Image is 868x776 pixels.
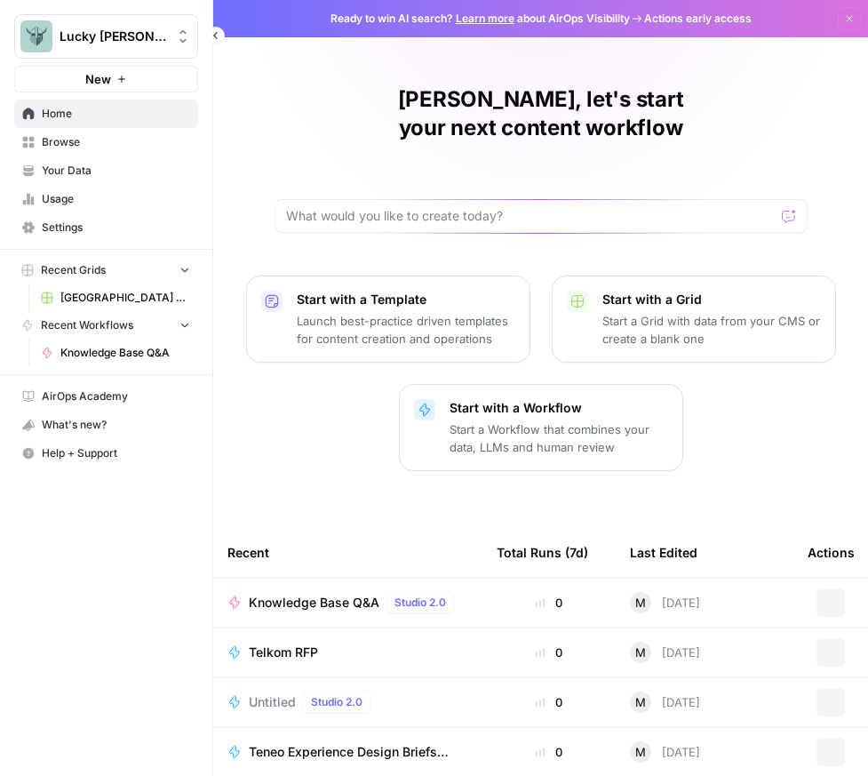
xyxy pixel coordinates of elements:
button: Start with a GridStart a Grid with data from your CMS or create a blank one [552,276,836,363]
span: Browse [42,134,190,150]
span: M [635,644,646,661]
a: Browse [14,128,198,156]
div: Last Edited [630,528,697,577]
p: Start with a Grid [602,291,821,308]
span: Ready to win AI search? about AirOps Visibility [330,11,630,27]
input: What would you like to create today? [286,207,775,225]
span: Studio 2.0 [394,595,446,611]
p: Start a Grid with data from your CMS or create a blank one [602,312,821,348]
span: AirOps Academy [42,388,190,404]
span: Recent Grids [41,262,106,278]
button: Start with a TemplateLaunch best-practice driven templates for content creation and operations [246,276,530,363]
span: Lucky [PERSON_NAME] [60,28,167,45]
span: Telkom RFP [249,644,318,661]
span: Recent Workflows [41,317,133,333]
div: 0 [497,644,601,661]
button: Recent Grids [14,257,198,284]
div: 0 [497,743,601,761]
p: Start with a Workflow [450,399,668,417]
span: New [85,70,111,88]
div: 0 [497,693,601,711]
p: Start with a Template [297,291,515,308]
button: New [14,66,198,92]
a: Settings [14,213,198,242]
a: Teneo Experience Design Briefs 2025 [227,743,468,761]
span: Untitled [249,693,296,711]
div: Recent [227,528,468,577]
span: Studio 2.0 [311,694,362,710]
a: Knowledge Base Q&AStudio 2.0 [227,592,468,613]
span: M [635,594,646,612]
a: AirOps Academy [14,382,198,411]
button: Start with a WorkflowStart a Workflow that combines your data, LLMs and human review [399,384,683,471]
div: [DATE] [630,642,700,663]
span: Help + Support [42,445,190,461]
span: [GEOGRAPHIC_DATA] Tender - Stories [60,290,190,306]
div: 0 [497,594,601,612]
h1: [PERSON_NAME], let's start your next content workflow [275,85,808,142]
p: Launch best-practice driven templates for content creation and operations [297,312,515,348]
span: Home [42,106,190,122]
button: What's new? [14,411,198,439]
div: What's new? [15,412,197,438]
div: [DATE] [630,592,700,613]
a: Home [14,100,198,128]
button: Help + Support [14,439,198,468]
button: Recent Workflows [14,312,198,339]
p: Start a Workflow that combines your data, LLMs and human review [450,420,668,456]
a: Your Data [14,156,198,185]
a: Knowledge Base Q&A [33,339,198,367]
span: Your Data [42,163,190,179]
div: [DATE] [630,741,700,763]
span: Teneo Experience Design Briefs 2025 [249,743,454,761]
span: Usage [42,191,190,207]
span: M [635,743,646,761]
span: Knowledge Base Q&A [249,594,379,612]
img: Lucky Beard Logo [20,20,52,52]
span: Settings [42,220,190,236]
span: Actions early access [644,11,752,27]
a: Learn more [456,12,514,25]
div: Total Runs (7d) [497,528,588,577]
span: Knowledge Base Q&A [60,345,190,361]
a: Telkom RFP [227,644,468,661]
button: Workspace: Lucky Beard [14,14,198,59]
a: [GEOGRAPHIC_DATA] Tender - Stories [33,284,198,312]
div: [DATE] [630,692,700,713]
div: Actions [808,528,855,577]
a: UntitledStudio 2.0 [227,692,468,713]
a: Usage [14,185,198,213]
span: M [635,693,646,711]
